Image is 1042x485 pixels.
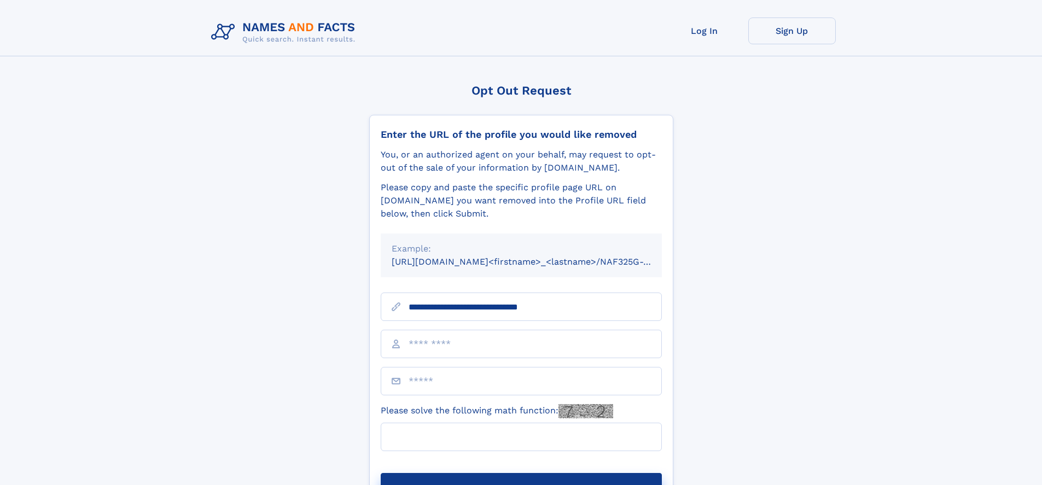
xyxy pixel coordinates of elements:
div: Please copy and paste the specific profile page URL on [DOMAIN_NAME] you want removed into the Pr... [381,181,662,220]
label: Please solve the following math function: [381,404,613,418]
img: Logo Names and Facts [207,17,364,47]
div: Enter the URL of the profile you would like removed [381,128,662,141]
div: Example: [392,242,651,255]
div: You, or an authorized agent on your behalf, may request to opt-out of the sale of your informatio... [381,148,662,174]
a: Log In [661,17,748,44]
a: Sign Up [748,17,836,44]
small: [URL][DOMAIN_NAME]<firstname>_<lastname>/NAF325G-xxxxxxxx [392,256,683,267]
div: Opt Out Request [369,84,673,97]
